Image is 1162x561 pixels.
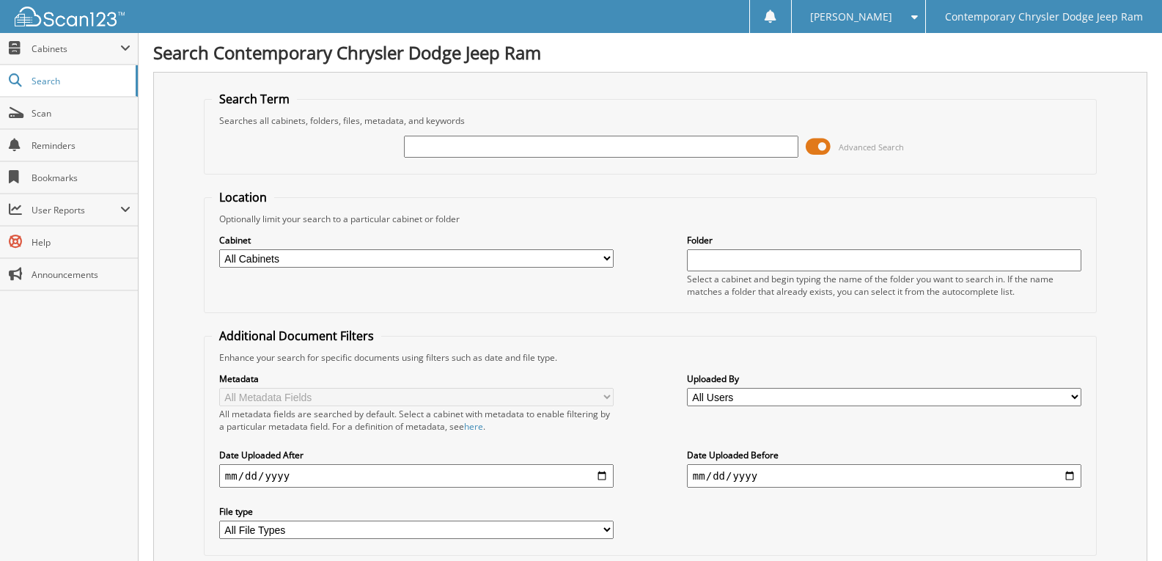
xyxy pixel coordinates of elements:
[839,142,904,153] span: Advanced Search
[212,189,274,205] legend: Location
[32,139,130,152] span: Reminders
[687,373,1081,385] label: Uploaded By
[212,91,297,107] legend: Search Term
[15,7,125,26] img: scan123-logo-white.svg
[219,408,614,433] div: All metadata fields are searched by default. Select a cabinet with metadata to enable filtering b...
[219,449,614,461] label: Date Uploaded After
[212,213,1089,225] div: Optionally limit your search to a particular cabinet or folder
[32,75,128,87] span: Search
[687,273,1081,298] div: Select a cabinet and begin typing the name of the folder you want to search in. If the name match...
[219,464,614,488] input: start
[464,420,483,433] a: here
[212,351,1089,364] div: Enhance your search for specific documents using filters such as date and file type.
[212,328,381,344] legend: Additional Document Filters
[219,373,614,385] label: Metadata
[687,464,1081,488] input: end
[32,204,120,216] span: User Reports
[687,234,1081,246] label: Folder
[32,268,130,281] span: Announcements
[945,12,1143,21] span: Contemporary Chrysler Dodge Jeep Ram
[32,236,130,249] span: Help
[32,43,120,55] span: Cabinets
[153,40,1147,65] h1: Search Contemporary Chrysler Dodge Jeep Ram
[219,234,614,246] label: Cabinet
[219,505,614,518] label: File type
[810,12,892,21] span: [PERSON_NAME]
[687,449,1081,461] label: Date Uploaded Before
[32,107,130,120] span: Scan
[32,172,130,184] span: Bookmarks
[212,114,1089,127] div: Searches all cabinets, folders, files, metadata, and keywords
